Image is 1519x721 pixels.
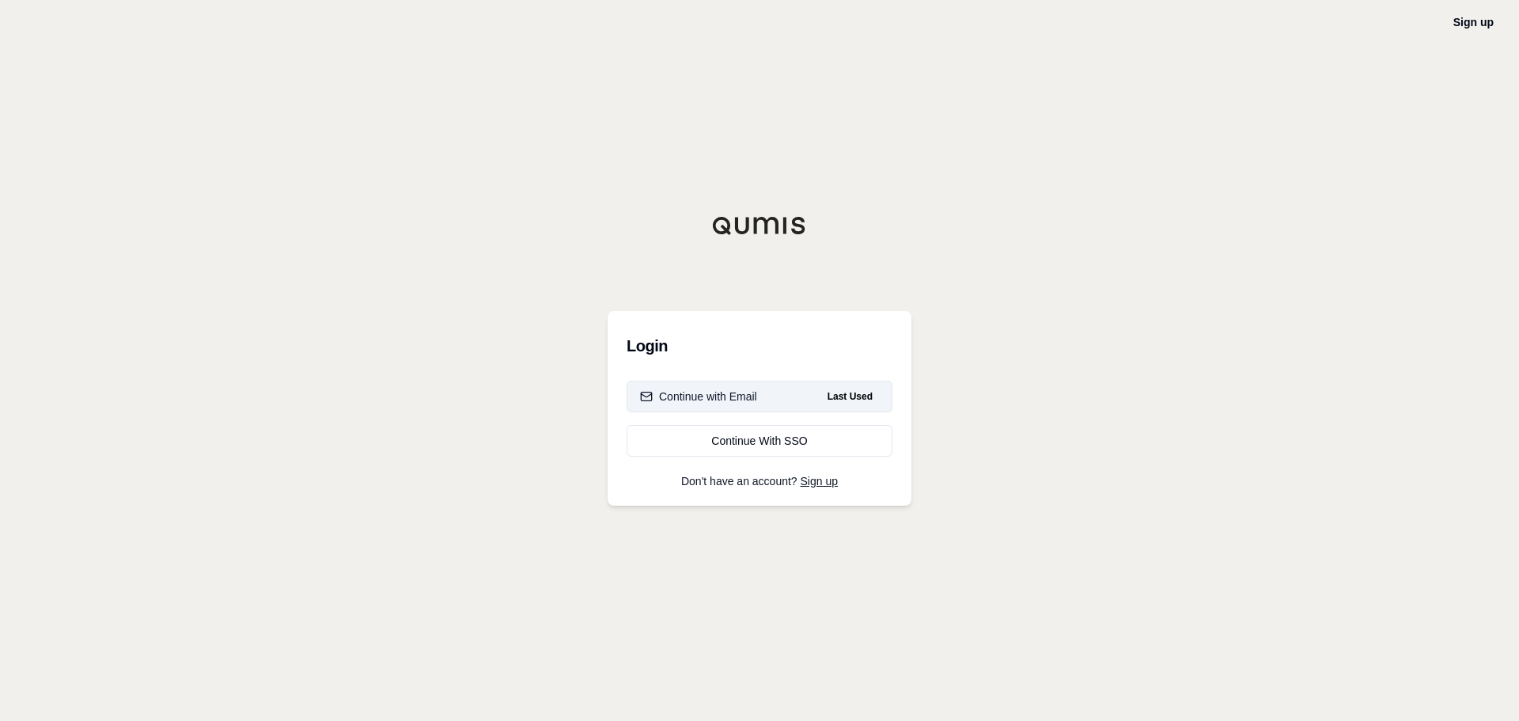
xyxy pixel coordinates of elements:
[627,330,892,362] h3: Login
[640,433,879,449] div: Continue With SSO
[712,216,807,235] img: Qumis
[640,389,757,404] div: Continue with Email
[1453,16,1494,28] a: Sign up
[627,425,892,457] a: Continue With SSO
[627,381,892,412] button: Continue with EmailLast Used
[801,475,838,488] a: Sign up
[821,387,879,406] span: Last Used
[627,476,892,487] p: Don't have an account?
